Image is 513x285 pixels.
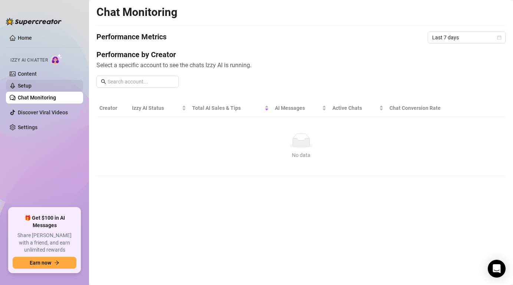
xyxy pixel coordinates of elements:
[192,104,263,112] span: Total AI Sales & Tips
[10,57,48,64] span: Izzy AI Chatter
[18,71,37,77] a: Content
[272,99,329,117] th: AI Messages
[96,32,167,43] h4: Performance Metrics
[102,151,500,159] div: No data
[96,99,129,117] th: Creator
[96,5,177,19] h2: Chat Monitoring
[18,109,68,115] a: Discover Viral Videos
[189,99,272,117] th: Total AI Sales & Tips
[129,99,189,117] th: Izzy AI Status
[6,18,62,25] img: logo-BBDzfeDw.svg
[96,49,506,60] h4: Performance by Creator
[96,60,506,70] span: Select a specific account to see the chats Izzy AI is running.
[329,99,387,117] th: Active Chats
[132,104,180,112] span: Izzy AI Status
[13,214,76,229] span: 🎁 Get $100 in AI Messages
[432,32,501,43] span: Last 7 days
[497,35,502,40] span: calendar
[488,260,506,278] div: Open Intercom Messenger
[18,83,32,89] a: Setup
[18,35,32,41] a: Home
[54,260,59,265] span: arrow-right
[13,232,76,254] span: Share [PERSON_NAME] with a friend, and earn unlimited rewards
[18,124,37,130] a: Settings
[108,78,174,86] input: Search account...
[332,104,378,112] span: Active Chats
[275,104,320,112] span: AI Messages
[18,95,56,101] a: Chat Monitoring
[13,257,76,269] button: Earn nowarrow-right
[101,79,106,84] span: search
[387,99,465,117] th: Chat Conversion Rate
[51,54,62,65] img: AI Chatter
[30,260,51,266] span: Earn now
